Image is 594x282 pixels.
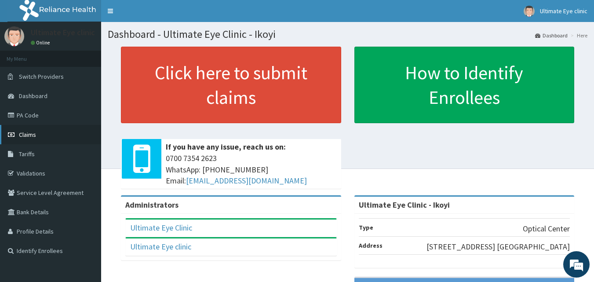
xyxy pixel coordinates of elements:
[31,40,52,46] a: Online
[359,200,450,210] strong: Ultimate Eye Clinic - Ikoyi
[359,223,373,231] b: Type
[108,29,587,40] h1: Dashboard - Ultimate Eye Clinic - Ikoyi
[568,32,587,39] li: Here
[19,150,35,158] span: Tariffs
[125,200,179,210] b: Administrators
[166,153,337,187] span: 0700 7354 2623 WhatsApp: [PHONE_NUMBER] Email:
[121,47,341,123] a: Click here to submit claims
[51,85,121,174] span: We're online!
[46,49,148,61] div: Chat with us now
[426,241,570,253] p: [STREET_ADDRESS] [GEOGRAPHIC_DATA]
[144,4,165,26] div: Minimize live chat window
[4,188,168,219] textarea: Type your message and hit 'Enter'
[540,7,587,15] span: Ultimate Eye clinic
[524,6,535,17] img: User Image
[359,242,383,249] b: Address
[535,32,568,39] a: Dashboard
[4,26,24,46] img: User Image
[19,92,47,100] span: Dashboard
[186,176,307,186] a: [EMAIL_ADDRESS][DOMAIN_NAME]
[31,29,95,37] p: Ultimate Eye clinic
[19,73,64,81] span: Switch Providers
[523,223,570,234] p: Optical Center
[130,223,192,233] a: Ultimate Eye Clinic
[19,131,36,139] span: Claims
[130,242,191,252] a: Ultimate Eye clinic
[16,44,36,66] img: d_794563401_company_1708531726252_794563401
[166,142,286,152] b: If you have any issue, reach us on:
[354,47,575,123] a: How to Identify Enrollees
